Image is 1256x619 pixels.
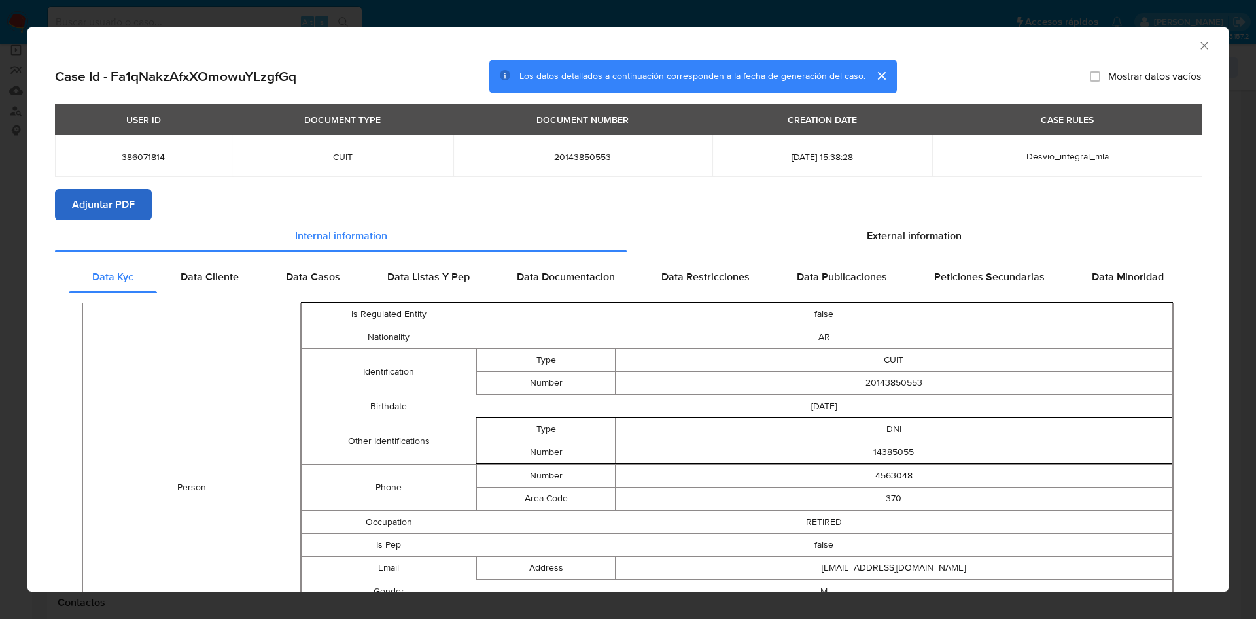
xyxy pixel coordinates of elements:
td: M [476,580,1172,603]
td: Occupation [302,510,476,533]
span: Adjuntar PDF [72,190,135,219]
span: Data Casos [286,269,340,284]
div: CREATION DATE [780,109,865,131]
span: Peticiones Secundarias [934,269,1045,284]
td: [DATE] [476,395,1172,418]
button: cerrar [865,60,897,92]
td: Phone [302,464,476,510]
span: Data Restricciones [661,269,750,284]
td: Type [476,348,616,371]
div: CASE RULES [1033,109,1102,131]
span: CUIT [247,151,438,163]
div: closure-recommendation-modal [27,27,1229,592]
td: Gender [302,580,476,603]
td: Number [476,371,616,394]
td: DNI [616,418,1172,441]
span: 20143850553 [469,151,697,163]
span: Data Minoridad [1092,269,1164,284]
td: Number [476,464,616,487]
span: Mostrar datos vacíos [1108,70,1201,83]
span: Internal information [295,228,387,243]
td: Type [476,418,616,441]
span: Los datos detallados a continuación corresponden a la fecha de generación del caso. [519,70,865,83]
td: false [476,303,1172,326]
span: External information [867,228,962,243]
td: 370 [616,487,1172,510]
span: [DATE] 15:38:28 [728,151,917,163]
td: 14385055 [616,441,1172,463]
button: Adjuntar PDF [55,189,152,220]
td: Area Code [476,487,616,510]
td: Address [476,556,616,579]
h2: Case Id - Fa1qNakzAfxXOmowuYLzgfGq [55,68,296,85]
td: RETIRED [476,510,1172,533]
span: Desvio_integral_mla [1026,150,1109,163]
td: Nationality [302,326,476,348]
div: DOCUMENT TYPE [296,109,389,131]
div: DOCUMENT NUMBER [529,109,637,131]
td: Identification [302,348,476,395]
td: Is Regulated Entity [302,303,476,326]
td: [EMAIL_ADDRESS][DOMAIN_NAME] [616,556,1172,579]
span: 386071814 [71,151,216,163]
td: AR [476,326,1172,348]
td: CUIT [616,348,1172,371]
input: Mostrar datos vacíos [1090,71,1100,82]
span: Data Kyc [92,269,133,284]
div: Detailed info [55,220,1201,252]
span: Data Publicaciones [797,269,887,284]
td: Other Identifications [302,418,476,464]
div: Detailed internal info [69,261,1187,293]
td: 4563048 [616,464,1172,487]
td: Number [476,441,616,463]
td: false [476,533,1172,556]
td: Birthdate [302,395,476,418]
span: Data Cliente [181,269,239,284]
td: 20143850553 [616,371,1172,394]
div: USER ID [118,109,169,131]
td: Email [302,556,476,580]
span: Data Documentacion [517,269,615,284]
span: Data Listas Y Pep [387,269,470,284]
td: Is Pep [302,533,476,556]
button: Cerrar ventana [1198,39,1210,51]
